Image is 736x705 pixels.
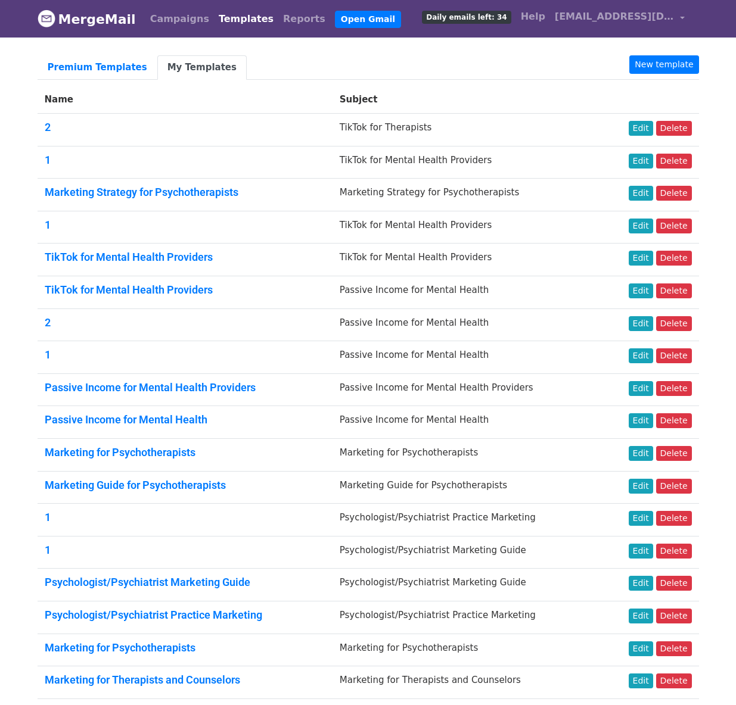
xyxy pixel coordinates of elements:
a: Delete [656,413,692,428]
th: Name [38,86,333,114]
td: TikTok for Mental Health Providers [333,244,600,276]
a: 1 [45,544,51,556]
a: TikTok for Mental Health Providers [45,251,213,263]
a: Edit [629,186,653,201]
a: Edit [629,219,653,233]
a: Marketing Guide for Psychotherapists [45,479,226,491]
a: Campaigns [145,7,214,31]
a: Delete [656,154,692,169]
td: Psychologist/Psychiatrist Practice Marketing [333,504,600,536]
a: Help [516,5,550,29]
a: Delete [656,348,692,363]
a: Marketing for Psychotherapists [45,446,195,458]
a: MergeMail [38,7,136,32]
a: 1 [45,219,51,231]
td: Passive Income for Mental Health [333,308,600,341]
a: Delete [656,283,692,298]
td: Passive Income for Mental Health [333,341,600,374]
a: Edit [629,479,653,494]
a: Edit [629,348,653,363]
a: Edit [629,576,653,591]
td: Marketing for Psychotherapists [333,634,600,666]
td: TikTok for Mental Health Providers [333,211,600,244]
a: Delete [656,381,692,396]
td: Marketing for Psychotherapists [333,438,600,471]
a: Passive Income for Mental Health [45,413,207,426]
a: Marketing for Therapists and Counselors [45,673,240,686]
a: TikTok for Mental Health Providers [45,283,213,296]
td: TikTok for Therapists [333,114,600,146]
a: Edit [629,283,653,298]
a: Marketing for Psychotherapists [45,641,195,654]
a: Delete [656,511,692,526]
td: TikTok for Mental Health Providers [333,146,600,179]
th: Subject [333,86,600,114]
td: Psychologist/Psychiatrist Practice Marketing [333,601,600,634]
a: 1 [45,348,51,361]
a: Edit [629,154,653,169]
a: New template [629,55,698,74]
a: Passive Income for Mental Health Providers [45,381,256,394]
a: Delete [656,316,692,331]
a: Premium Templates [38,55,157,80]
a: Edit [629,641,653,656]
a: 2 [45,316,51,329]
a: Delete [656,673,692,688]
a: Delete [656,251,692,266]
a: Delete [656,576,692,591]
a: Edit [629,673,653,688]
a: Edit [629,381,653,396]
td: Marketing Guide for Psychotherapists [333,471,600,504]
td: Passive Income for Mental Health Providers [333,373,600,406]
td: Psychologist/Psychiatrist Marketing Guide [333,569,600,601]
img: MergeMail logo [38,10,55,27]
a: Delete [656,121,692,136]
a: Edit [629,609,653,623]
td: Marketing Strategy for Psychotherapists [333,179,600,211]
a: Delete [656,609,692,623]
td: Passive Income for Mental Health [333,276,600,308]
a: Edit [629,251,653,266]
a: Edit [629,121,653,136]
a: Templates [214,7,278,31]
a: Edit [629,544,653,559]
a: Daily emails left: 34 [417,5,515,29]
a: Delete [656,641,692,656]
a: Psychologist/Psychiatrist Marketing Guide [45,576,250,588]
a: Edit [629,316,653,331]
a: Marketing Strategy for Psychotherapists [45,186,238,198]
a: [EMAIL_ADDRESS][DOMAIN_NAME] [550,5,690,33]
a: 1 [45,511,51,523]
a: Delete [656,479,692,494]
td: Marketing for Therapists and Counselors [333,666,600,699]
a: Edit [629,413,653,428]
a: Psychologist/Psychiatrist Practice Marketing [45,609,262,621]
a: Delete [656,446,692,461]
a: 1 [45,154,51,166]
a: 2 [45,121,51,133]
a: Edit [629,446,653,461]
a: Delete [656,544,692,559]
a: Reports [278,7,330,31]
a: Open Gmail [335,11,401,28]
span: [EMAIL_ADDRESS][DOMAIN_NAME] [555,10,674,24]
a: Edit [629,511,653,526]
span: Daily emails left: 34 [422,11,511,24]
td: Passive Income for Mental Health [333,406,600,439]
a: Delete [656,219,692,233]
a: Delete [656,186,692,201]
td: Psychologist/Psychiatrist Marketing Guide [333,536,600,569]
a: My Templates [157,55,247,80]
